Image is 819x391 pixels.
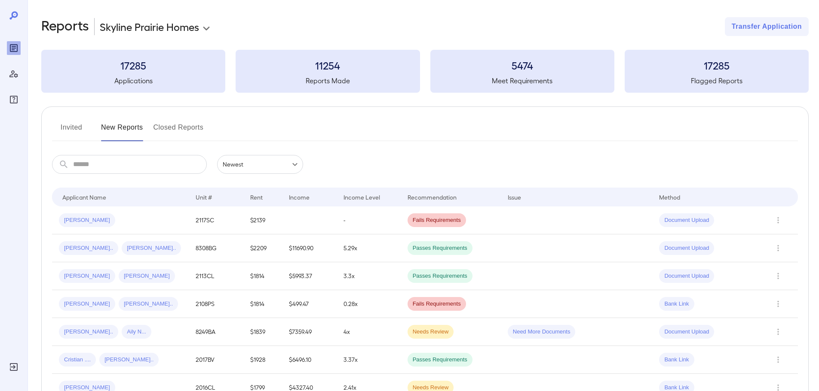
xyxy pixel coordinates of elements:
td: 2117SC [189,206,243,234]
div: Rent [250,192,264,202]
h5: Reports Made [236,76,420,86]
span: [PERSON_NAME].. [119,300,178,308]
span: [PERSON_NAME] [59,272,115,280]
div: Reports [7,41,21,55]
td: $499.47 [282,290,337,318]
td: $1839 [243,318,282,346]
h5: Flagged Reports [625,76,809,86]
div: Income Level [344,192,380,202]
button: Row Actions [771,297,785,311]
h3: 11254 [236,58,420,72]
td: $5993.37 [282,262,337,290]
span: [PERSON_NAME].. [122,244,181,252]
h3: 17285 [625,58,809,72]
h5: Meet Requirements [430,76,614,86]
h3: 17285 [41,58,225,72]
td: $2139 [243,206,282,234]
td: $1928 [243,346,282,374]
span: Passes Requirements [408,356,472,364]
button: Row Actions [771,353,785,367]
div: Method [659,192,680,202]
span: Cristian .... [59,356,96,364]
td: 3.3x [337,262,401,290]
td: $1814 [243,262,282,290]
span: Passes Requirements [408,272,472,280]
div: Applicant Name [62,192,106,202]
td: 2108PS [189,290,243,318]
span: Passes Requirements [408,244,472,252]
td: 3.37x [337,346,401,374]
td: 4x [337,318,401,346]
button: Row Actions [771,241,785,255]
span: [PERSON_NAME].. [59,244,118,252]
div: Manage Users [7,67,21,81]
span: Document Upload [659,328,714,336]
span: Document Upload [659,272,714,280]
td: 2017BV [189,346,243,374]
td: $1814 [243,290,282,318]
span: Fails Requirements [408,216,466,224]
span: Document Upload [659,244,714,252]
td: 0.28x [337,290,401,318]
span: Fails Requirements [408,300,466,308]
button: New Reports [101,121,143,141]
div: Unit # [196,192,212,202]
summary: 17285Applications11254Reports Made5474Meet Requirements17285Flagged Reports [41,50,809,93]
div: Log Out [7,360,21,374]
span: Bank Link [659,300,694,308]
td: - [337,206,401,234]
td: $7359.49 [282,318,337,346]
td: $11690.90 [282,234,337,262]
div: Newest [217,155,303,174]
span: Document Upload [659,216,714,224]
button: Row Actions [771,213,785,227]
h5: Applications [41,76,225,86]
span: [PERSON_NAME] [59,216,115,224]
td: 5.29x [337,234,401,262]
span: Bank Link [659,356,694,364]
span: Aily N... [122,328,151,336]
button: Row Actions [771,325,785,339]
span: [PERSON_NAME] [119,272,175,280]
button: Transfer Application [725,17,809,36]
span: [PERSON_NAME] [59,300,115,308]
div: Income [289,192,310,202]
td: $6496.10 [282,346,337,374]
div: Issue [508,192,521,202]
p: Skyline Prairie Homes [100,20,199,33]
h2: Reports [41,17,89,36]
button: Row Actions [771,269,785,283]
td: 2113CL [189,262,243,290]
span: Need More Documents [508,328,576,336]
span: [PERSON_NAME].. [59,328,118,336]
button: Invited [52,121,91,141]
h3: 5474 [430,58,614,72]
td: 8249BA [189,318,243,346]
td: 8308BG [189,234,243,262]
div: FAQ [7,93,21,106]
span: [PERSON_NAME].. [99,356,159,364]
button: Closed Reports [153,121,204,141]
span: Needs Review [408,328,454,336]
td: $2209 [243,234,282,262]
div: Recommendation [408,192,457,202]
